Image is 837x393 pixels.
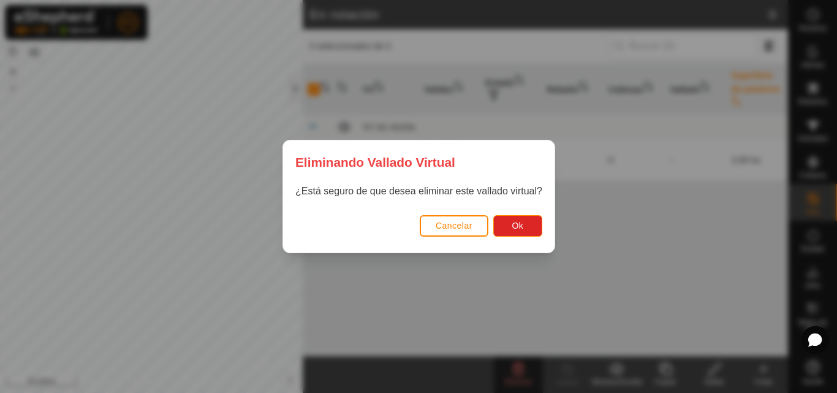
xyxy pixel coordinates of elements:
[295,184,542,199] p: ¿Está seguro de que desea eliminar este vallado virtual?
[419,215,488,237] button: Cancelar
[435,221,472,231] span: Cancelar
[295,153,455,172] span: Eliminando Vallado Virtual
[512,221,523,231] span: Ok
[493,215,542,237] button: Ok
